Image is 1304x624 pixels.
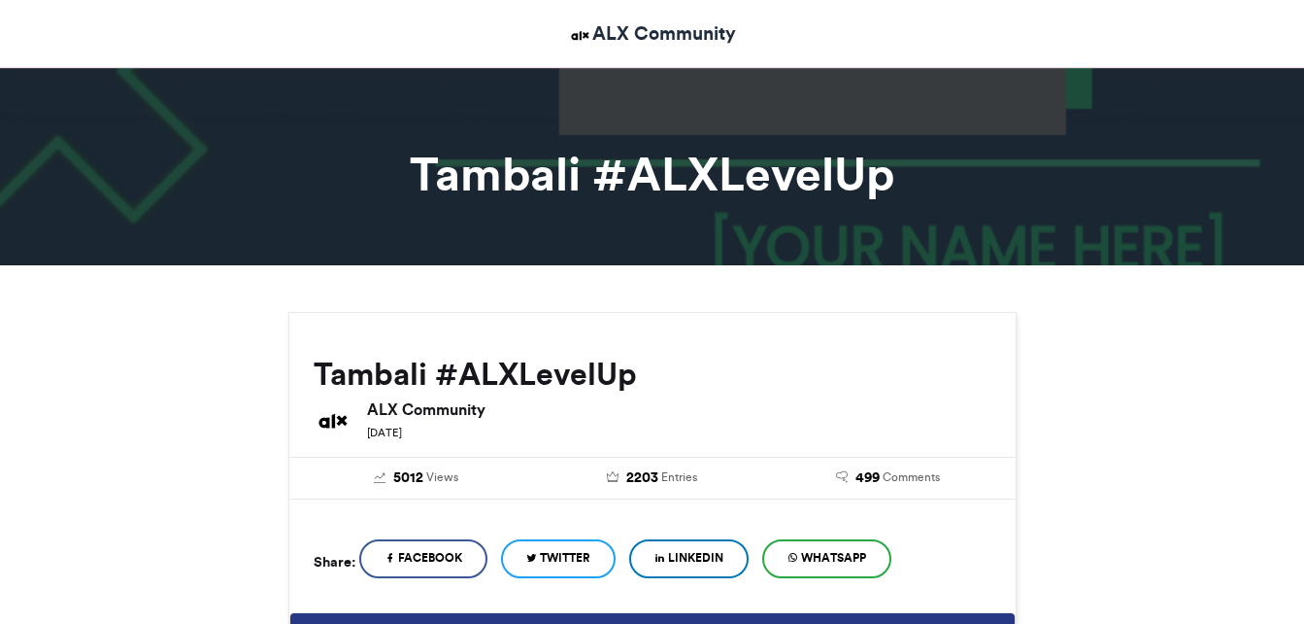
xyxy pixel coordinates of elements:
a: ALX Community [568,19,736,48]
span: Twitter [540,549,590,567]
a: 5012 Views [314,468,520,489]
span: Comments [883,468,940,486]
img: ALX Community [568,23,592,48]
a: Facebook [359,539,487,578]
img: ALX Community [314,401,352,440]
h5: Share: [314,549,355,574]
span: 2203 [626,468,658,489]
span: 499 [855,468,880,489]
a: Twitter [501,539,616,578]
span: WhatsApp [801,549,866,567]
a: WhatsApp [762,539,891,578]
a: LinkedIn [629,539,749,578]
span: Entries [661,468,697,486]
a: 499 Comments [785,468,991,489]
span: Facebook [398,549,462,567]
h1: Tambali #ALXLevelUp [114,151,1191,197]
span: 5012 [393,468,423,489]
span: LinkedIn [668,549,723,567]
h6: ALX Community [367,401,991,417]
small: [DATE] [367,426,402,439]
a: 2203 Entries [549,468,755,489]
h2: Tambali #ALXLevelUp [314,357,991,392]
span: Views [426,468,458,486]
